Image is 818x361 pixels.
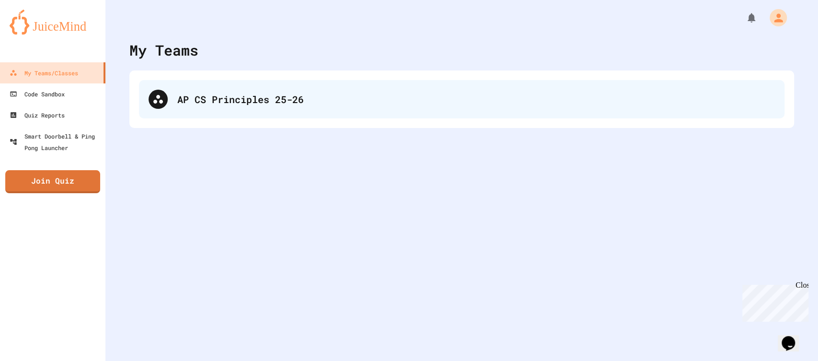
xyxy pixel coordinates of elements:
div: My Teams [129,39,198,61]
div: Smart Doorbell & Ping Pong Launcher [10,130,102,153]
div: Quiz Reports [10,109,65,121]
iframe: chat widget [778,323,808,351]
div: My Notifications [728,10,760,26]
div: My Teams/Classes [10,67,78,79]
div: Chat with us now!Close [4,4,66,61]
img: logo-orange.svg [10,10,96,35]
div: My Account [760,7,789,29]
div: AP CS Principles 25-26 [177,92,775,106]
div: Code Sandbox [10,88,65,100]
iframe: chat widget [738,281,808,322]
div: AP CS Principles 25-26 [139,80,784,118]
a: Join Quiz [5,170,100,193]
